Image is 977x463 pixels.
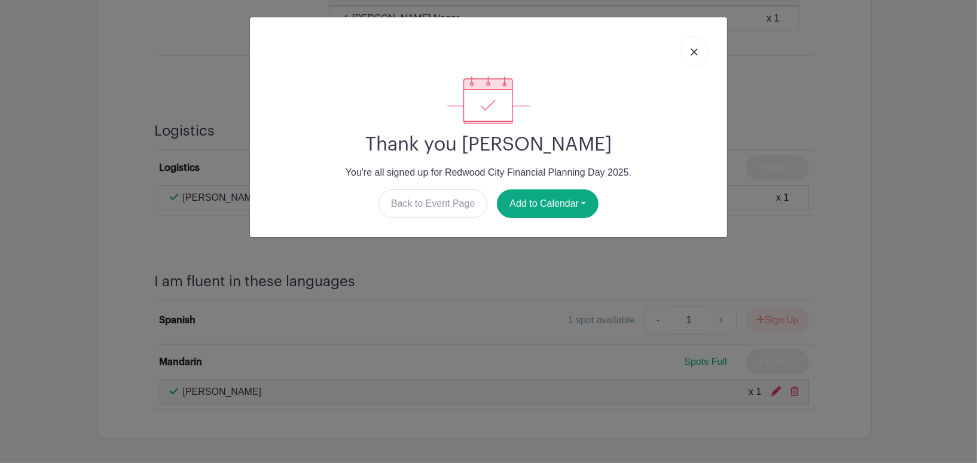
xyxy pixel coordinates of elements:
img: close_button-5f87c8562297e5c2d7936805f587ecaba9071eb48480494691a3f1689db116b3.svg [691,48,698,56]
button: Add to Calendar [497,189,599,218]
a: Back to Event Page [378,189,488,218]
h2: Thank you [PERSON_NAME] [259,133,718,156]
p: You're all signed up for Redwood City Financial Planning Day 2025. [259,165,718,180]
img: signup_complete-c468d5dda3e2740ee63a24cb0ba0d3ce5d8a4ecd24259e683200fb1569d990c8.svg [447,76,530,124]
